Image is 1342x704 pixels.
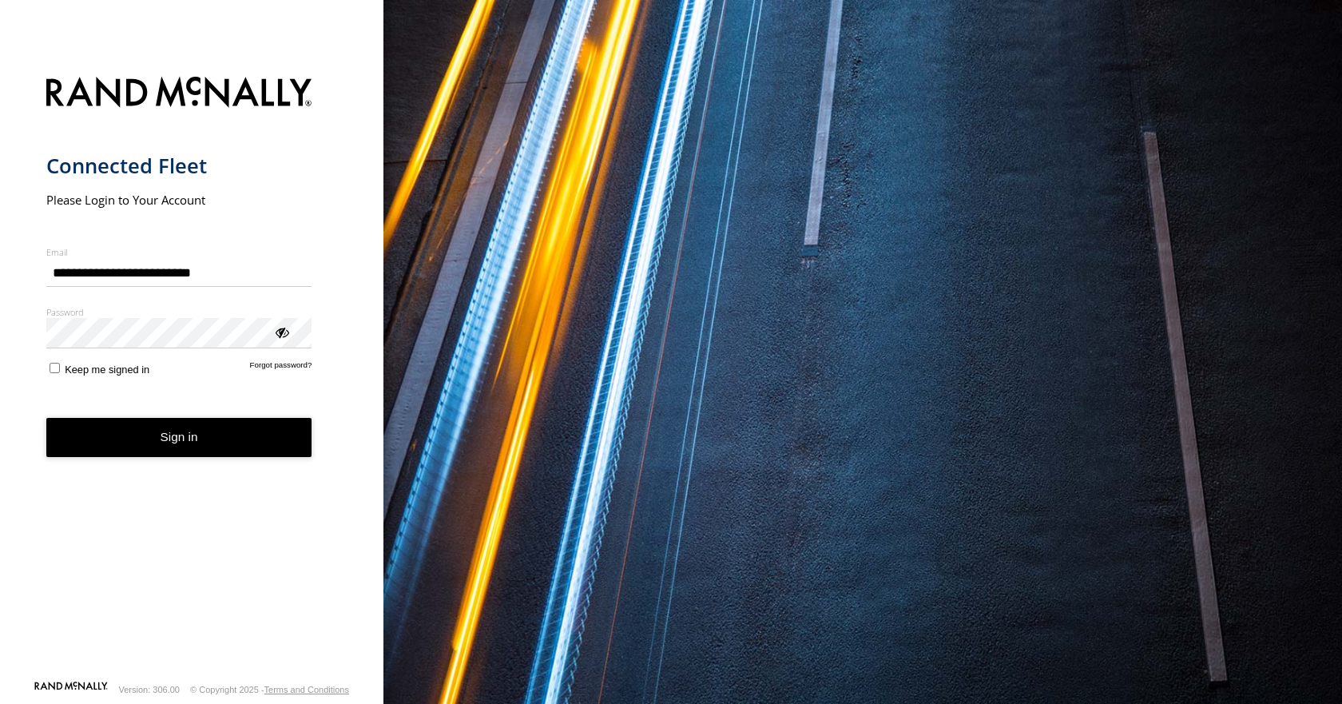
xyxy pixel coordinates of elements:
input: Keep me signed in [50,363,60,373]
span: Keep me signed in [65,364,149,376]
a: Visit our Website [34,682,108,698]
div: Version: 306.00 [119,685,180,694]
div: ViewPassword [273,324,289,340]
div: © Copyright 2025 - [190,685,349,694]
a: Forgot password? [250,360,312,376]
label: Password [46,306,312,318]
label: Email [46,246,312,258]
h1: Connected Fleet [46,153,312,179]
img: Rand McNally [46,74,312,114]
button: Sign in [46,418,312,457]
a: Terms and Conditions [264,685,349,694]
h2: Please Login to Your Account [46,192,312,208]
form: main [46,67,338,680]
